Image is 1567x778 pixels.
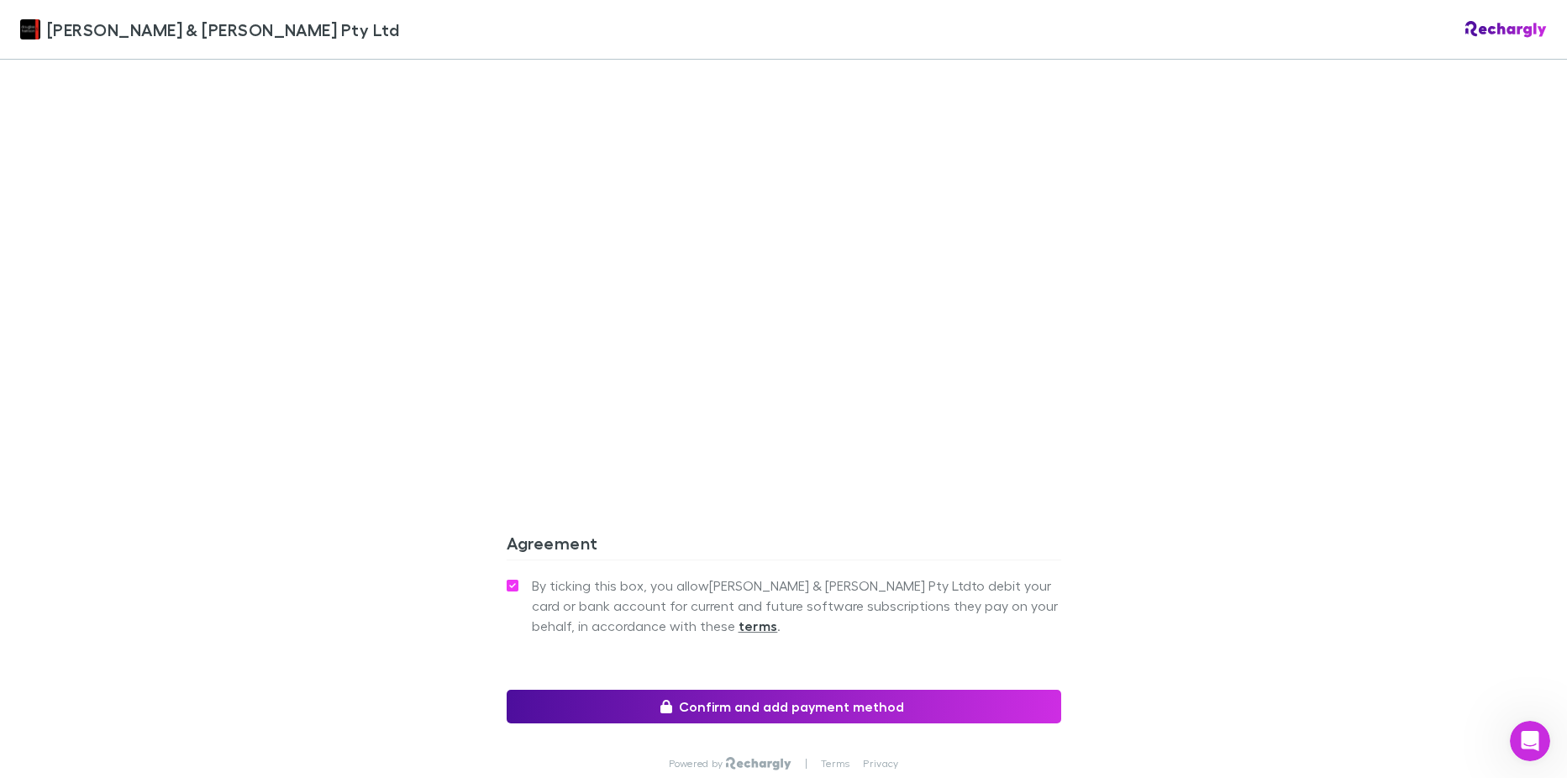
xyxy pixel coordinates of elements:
a: Privacy [863,757,898,770]
img: Rechargly Logo [1465,21,1547,38]
iframe: Intercom live chat [1510,721,1550,761]
iframe: Secure address input frame [503,68,1065,455]
h3: Agreement [507,533,1061,560]
span: By ticking this box, you allow [PERSON_NAME] & [PERSON_NAME] Pty Ltd to debit your card or bank a... [532,576,1061,636]
img: Douglas & Harrison Pty Ltd's Logo [20,19,40,39]
a: Terms [821,757,849,770]
img: Rechargly Logo [726,757,791,770]
p: | [805,757,807,770]
strong: terms [739,618,778,634]
span: [PERSON_NAME] & [PERSON_NAME] Pty Ltd [47,17,399,42]
p: Powered by [669,757,727,770]
button: Confirm and add payment method [507,690,1061,723]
